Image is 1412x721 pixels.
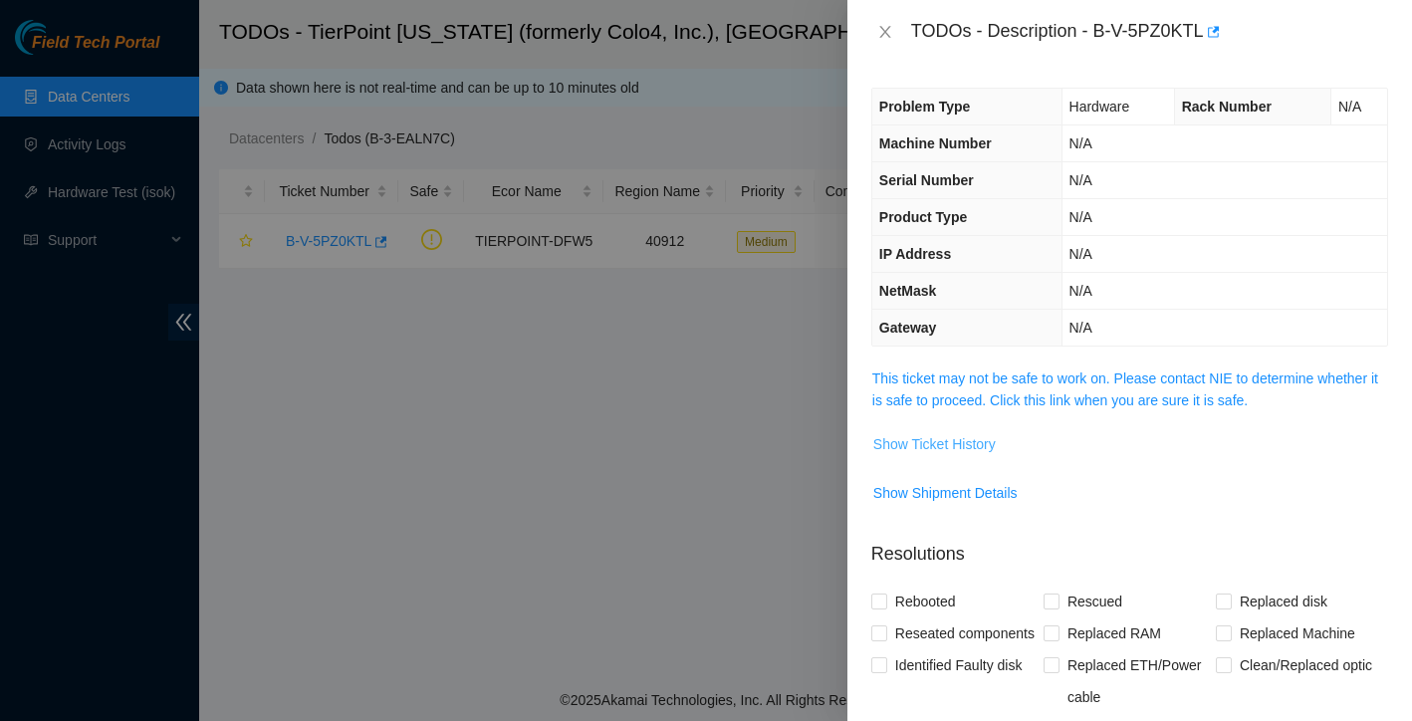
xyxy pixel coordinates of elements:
[1069,99,1130,115] span: Hardware
[1059,649,1216,713] span: Replaced ETH/Power cable
[879,209,967,225] span: Product Type
[872,477,1019,509] button: Show Shipment Details
[879,283,937,299] span: NetMask
[873,433,996,455] span: Show Ticket History
[1232,617,1363,649] span: Replaced Machine
[1069,320,1092,336] span: N/A
[1069,209,1092,225] span: N/A
[911,16,1388,48] div: TODOs - Description - B-V-5PZ0KTL
[879,135,992,151] span: Machine Number
[1059,617,1169,649] span: Replaced RAM
[879,320,937,336] span: Gateway
[1069,246,1092,262] span: N/A
[873,482,1018,504] span: Show Shipment Details
[887,649,1031,681] span: Identified Faulty disk
[1069,172,1092,188] span: N/A
[871,23,899,42] button: Close
[872,428,997,460] button: Show Ticket History
[877,24,893,40] span: close
[887,586,964,617] span: Rebooted
[1232,649,1380,681] span: Clean/Replaced optic
[1059,586,1130,617] span: Rescued
[887,617,1043,649] span: Reseated components
[872,370,1378,408] a: This ticket may not be safe to work on. Please contact NIE to determine whether it is safe to pro...
[879,99,971,115] span: Problem Type
[1338,99,1361,115] span: N/A
[1182,99,1272,115] span: Rack Number
[879,172,974,188] span: Serial Number
[1069,283,1092,299] span: N/A
[871,525,1388,568] p: Resolutions
[879,246,951,262] span: IP Address
[1069,135,1092,151] span: N/A
[1232,586,1335,617] span: Replaced disk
